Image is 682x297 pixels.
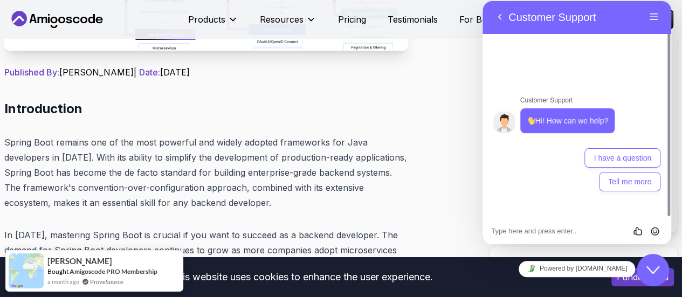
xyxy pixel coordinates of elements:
[4,66,408,79] p: [PERSON_NAME] | [DATE]
[9,253,44,288] img: provesource social proof notification image
[483,257,671,281] iframe: chat widget
[70,267,157,275] a: Amigoscode PRO Membership
[8,265,595,289] div: This website uses cookies to enhance the user experience.
[47,257,112,266] span: [PERSON_NAME]
[4,67,59,78] span: Published By:
[459,13,512,26] a: For Business
[338,13,366,26] a: Pricing
[47,267,68,275] span: Bought
[4,135,408,210] p: Spring Boot remains one of the most powerful and widely adopted frameworks for Java developers in...
[4,100,408,118] h2: Introduction
[188,13,238,34] button: Products
[47,277,79,286] span: a month ago
[90,277,123,286] a: ProveSource
[139,67,160,78] span: Date:
[188,13,225,26] p: Products
[260,13,304,26] p: Resources
[388,13,438,26] a: Testimonials
[260,13,316,34] button: Resources
[637,254,671,286] iframe: chat widget
[483,1,671,244] iframe: chat widget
